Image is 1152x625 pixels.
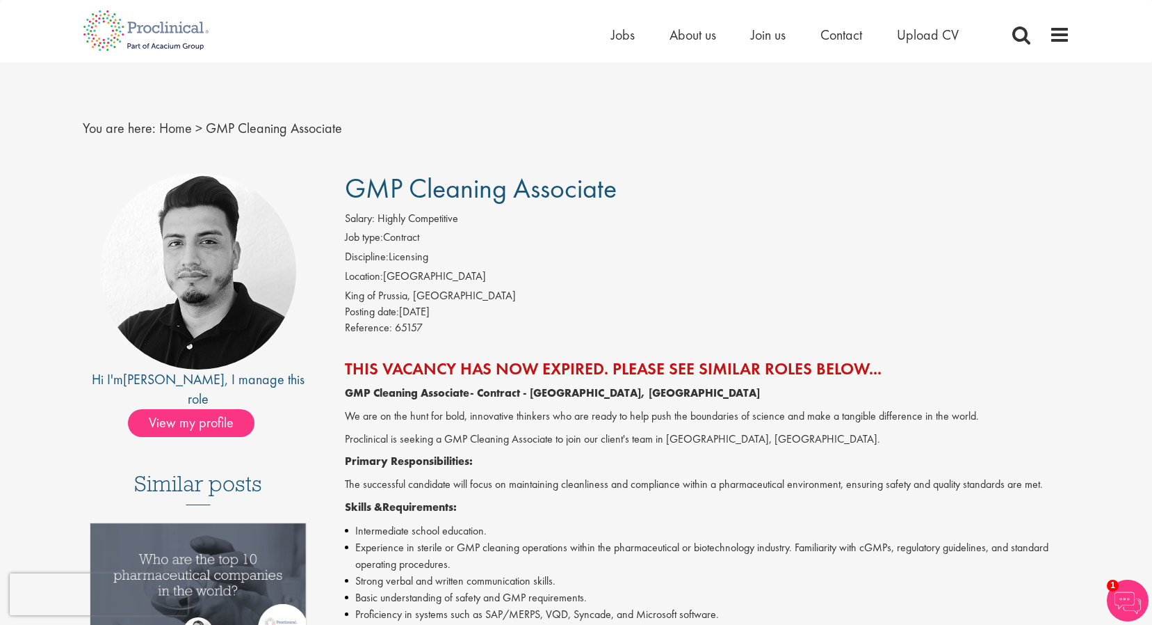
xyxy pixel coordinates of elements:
p: Proclinical is seeking a GMP Cleaning Associate to join our client's team in [GEOGRAPHIC_DATA], [... [345,432,1070,448]
a: Join us [751,26,786,44]
span: You are here: [83,119,156,137]
span: GMP Cleaning Associate [345,171,617,206]
span: 65157 [395,320,423,335]
iframe: reCAPTCHA [10,573,188,615]
li: Proficiency in systems such as SAP/MERPS, VQD, Syncade, and Microsoft software. [345,606,1070,623]
span: Highly Competitive [378,211,458,226]
label: Discipline: [345,249,389,265]
li: Experience in sterile or GMP cleaning operations within the pharmaceutical or biotechnology indus... [345,539,1070,573]
h2: This vacancy has now expired. Please see similar roles below... [345,360,1070,378]
a: View my profile [128,412,268,430]
p: The successful candidate will focus on maintaining cleanliness and compliance within a pharmaceut... [345,477,1070,493]
a: breadcrumb link [159,119,192,137]
div: [DATE] [345,304,1070,320]
h3: Similar posts [134,472,262,505]
span: GMP Cleaning Associate [206,119,342,137]
label: Location: [345,269,383,285]
strong: GMP Cleaning Associate [345,386,470,400]
label: Reference: [345,320,392,336]
a: [PERSON_NAME] [123,370,225,388]
a: Contact [820,26,862,44]
span: View my profile [128,409,254,437]
a: About us [670,26,716,44]
p: We are on the hunt for bold, innovative thinkers who are ready to help push the boundaries of sci... [345,409,1070,425]
strong: - Contract - [GEOGRAPHIC_DATA], [GEOGRAPHIC_DATA] [470,386,760,400]
li: Intermediate school education. [345,523,1070,539]
div: Hi I'm , I manage this role [83,370,314,409]
strong: Primary Responsibilities: [345,454,473,468]
span: Posting date: [345,304,399,319]
li: Basic understanding of safety and GMP requirements. [345,590,1070,606]
li: [GEOGRAPHIC_DATA] [345,269,1070,288]
img: imeage of recruiter Anderson Maldonado [100,173,296,370]
li: Licensing [345,249,1070,269]
span: > [195,119,202,137]
label: Job type: [345,230,383,246]
a: Jobs [611,26,635,44]
label: Salary: [345,211,375,227]
span: 1 [1107,580,1119,592]
a: Upload CV [897,26,959,44]
strong: Skills & [345,500,382,514]
strong: Requirements: [382,500,457,514]
li: Contract [345,230,1070,249]
li: Strong verbal and written communication skills. [345,573,1070,590]
img: Chatbot [1107,580,1149,622]
div: King of Prussia, [GEOGRAPHIC_DATA] [345,288,1070,304]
